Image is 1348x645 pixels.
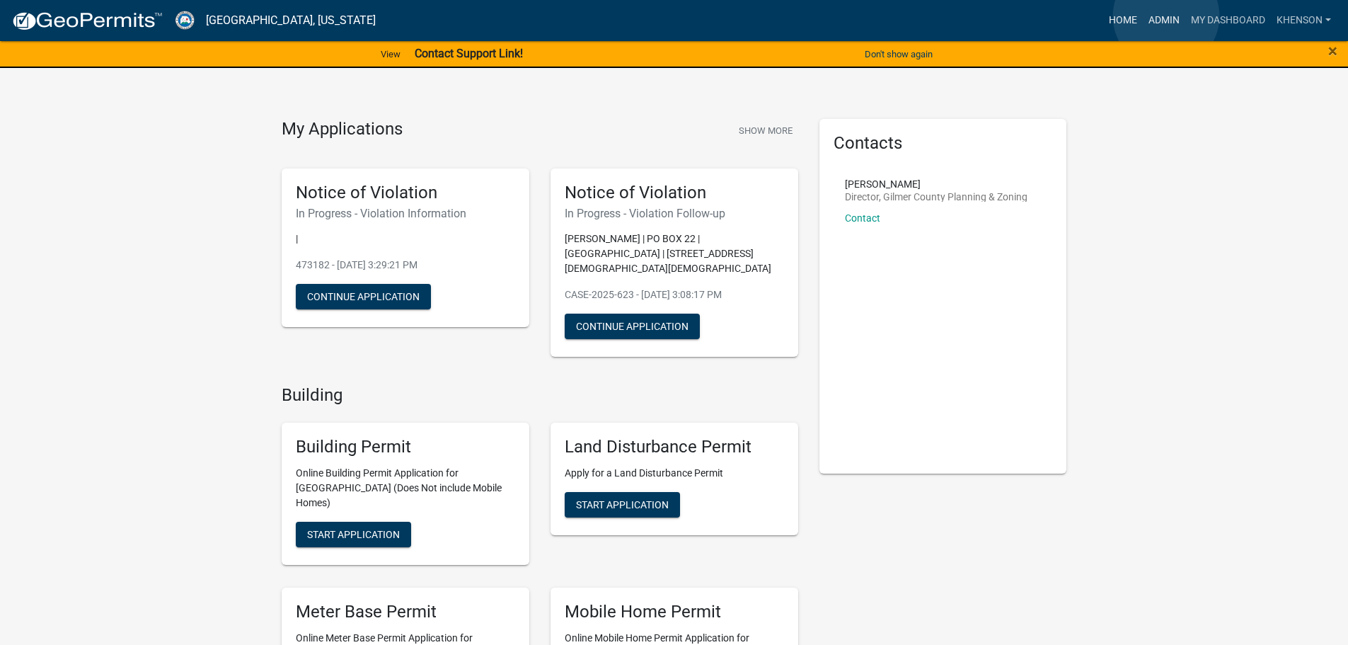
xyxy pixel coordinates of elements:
h5: Contacts [834,133,1053,154]
button: Continue Application [296,284,431,309]
h4: Building [282,385,798,406]
span: Start Application [576,499,669,510]
p: Director, Gilmer County Planning & Zoning [845,192,1027,202]
h6: In Progress - Violation Follow-up [565,207,784,220]
a: khenson [1271,7,1337,34]
p: Online Building Permit Application for [GEOGRAPHIC_DATA] (Does Not include Mobile Homes) [296,466,515,510]
h6: In Progress - Violation Information [296,207,515,220]
h5: Mobile Home Permit [565,602,784,622]
strong: Contact Support Link! [415,47,523,60]
h5: Notice of Violation [296,183,515,203]
h5: Notice of Violation [565,183,784,203]
a: Contact [845,212,880,224]
button: Start Application [296,522,411,547]
h5: Land Disturbance Permit [565,437,784,457]
img: Gilmer County, Georgia [174,11,195,30]
p: CASE-2025-623 - [DATE] 3:08:17 PM [565,287,784,302]
button: Close [1328,42,1337,59]
p: 473182 - [DATE] 3:29:21 PM [296,258,515,273]
button: Start Application [565,492,680,518]
p: Apply for a Land Disturbance Permit [565,466,784,481]
a: Admin [1143,7,1185,34]
span: × [1328,41,1337,61]
h5: Meter Base Permit [296,602,515,622]
a: My Dashboard [1185,7,1271,34]
a: View [375,42,406,66]
span: Start Application [307,529,400,540]
p: | [296,232,515,246]
button: Continue Application [565,314,700,339]
a: [GEOGRAPHIC_DATA], [US_STATE] [206,8,376,33]
p: [PERSON_NAME] | PO BOX 22 | [GEOGRAPHIC_DATA] | [STREET_ADDRESS][DEMOGRAPHIC_DATA][DEMOGRAPHIC_DATA] [565,232,784,276]
h5: Building Permit [296,437,515,457]
button: Don't show again [859,42,938,66]
h4: My Applications [282,119,403,140]
button: Show More [733,119,798,142]
p: [PERSON_NAME] [845,179,1027,189]
a: Home [1103,7,1143,34]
